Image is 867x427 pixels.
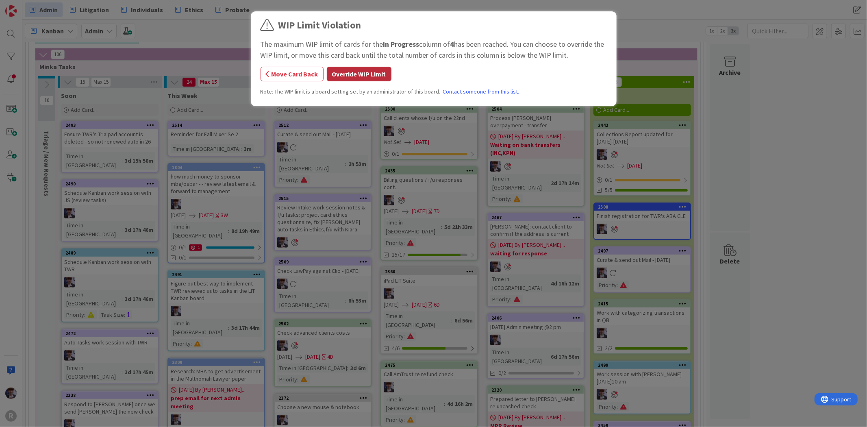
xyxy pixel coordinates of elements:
button: Override WIP Limit [327,67,391,81]
button: Move Card Back [261,67,324,81]
span: Support [17,1,37,11]
b: 4 [450,39,454,49]
div: The maximum WIP limit of cards for the column of has been reached. You can choose to override the... [261,39,607,61]
a: Contact someone from this list. [443,87,519,96]
b: In Progress [383,39,419,49]
div: WIP Limit Violation [278,18,361,33]
div: Note: The WIP limit is a board setting set by an administrator of this board. [261,87,607,96]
